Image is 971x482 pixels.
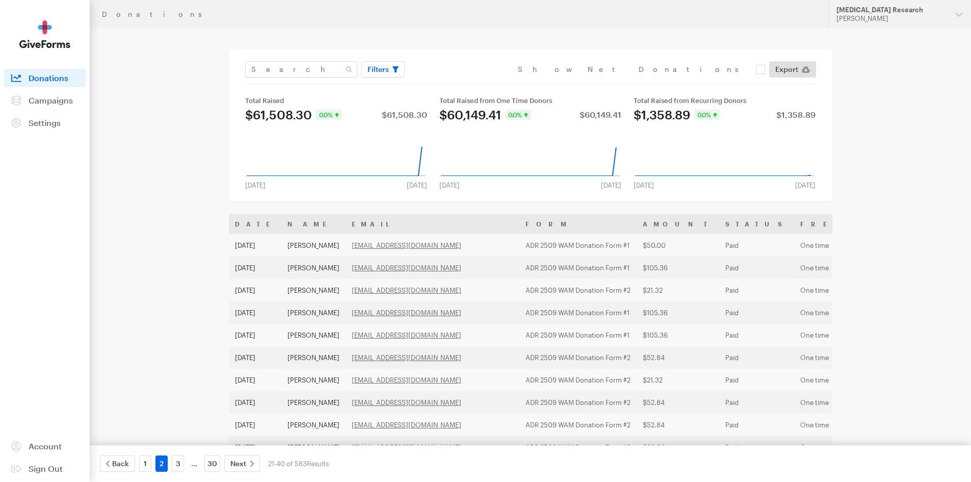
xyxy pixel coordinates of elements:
[281,414,346,436] td: [PERSON_NAME]
[352,353,461,362] a: [EMAIL_ADDRESS][DOMAIN_NAME]
[229,257,281,279] td: [DATE]
[694,110,720,120] div: 0.0%
[637,436,719,459] td: $80.00
[789,181,822,189] div: [DATE]
[281,257,346,279] td: [PERSON_NAME]
[29,73,68,83] span: Donations
[229,301,281,324] td: [DATE]
[230,458,246,470] span: Next
[281,279,346,301] td: [PERSON_NAME]
[794,279,911,301] td: One time
[352,241,461,249] a: [EMAIL_ADDRESS][DOMAIN_NAME]
[4,114,86,132] a: Settings
[519,301,637,324] td: ADR 2509 WAM Donation Form #1
[637,214,719,234] th: Amount
[719,324,794,346] td: Paid
[352,376,461,384] a: [EMAIL_ADDRESS][DOMAIN_NAME]
[637,324,719,346] td: $105.36
[245,96,427,105] div: Total Raised
[637,257,719,279] td: $105.36
[719,436,794,459] td: Paid
[29,441,62,451] span: Account
[229,234,281,257] td: [DATE]
[519,391,637,414] td: ADR 2509 WAM Donation Form #2
[794,214,911,234] th: Frequency
[519,414,637,436] td: ADR 2509 WAM Donation Form #2
[719,301,794,324] td: Paid
[245,109,312,121] div: $61,508.30
[637,346,719,369] td: $52.84
[112,458,129,470] span: Back
[352,286,461,294] a: [EMAIL_ADDRESS][DOMAIN_NAME]
[637,279,719,301] td: $21.32
[29,95,73,105] span: Campaigns
[519,214,637,234] th: Form
[307,460,329,468] span: Results
[794,257,911,279] td: One time
[433,181,466,189] div: [DATE]
[719,369,794,391] td: Paid
[361,61,405,78] button: Filters
[4,91,86,110] a: Campaigns
[401,181,433,189] div: [DATE]
[352,443,461,451] a: [EMAIL_ADDRESS][DOMAIN_NAME]
[229,279,281,301] td: [DATE]
[29,464,63,473] span: Sign Out
[4,69,86,87] a: Donations
[719,346,794,369] td: Paid
[595,181,627,189] div: [DATE]
[139,455,151,472] a: 1
[439,96,621,105] div: Total Raised from One Time Donors
[229,391,281,414] td: [DATE]
[229,369,281,391] td: [DATE]
[281,324,346,346] td: [PERSON_NAME]
[637,301,719,324] td: $105.36
[229,346,281,369] td: [DATE]
[794,436,911,459] td: One time
[519,346,637,369] td: ADR 2509 WAM Donation Form #2
[769,61,816,78] a: Export
[245,61,357,78] input: Search Name & Email
[239,181,272,189] div: [DATE]
[627,181,660,189] div: [DATE]
[519,324,637,346] td: ADR 2509 WAM Donation Form #1
[19,20,70,48] img: GiveForms
[229,324,281,346] td: [DATE]
[776,111,816,119] div: $1,358.89
[794,391,911,414] td: One time
[4,460,86,478] a: Sign Out
[719,234,794,257] td: Paid
[505,110,531,120] div: 0.0%
[281,346,346,369] td: [PERSON_NAME]
[281,436,346,459] td: [PERSON_NAME]
[794,301,911,324] td: One time
[580,111,621,119] div: $60,149.41
[519,436,637,459] td: ADR 2509 WAM Donation Form #2
[352,331,461,339] a: [EMAIL_ADDRESS][DOMAIN_NAME]
[637,369,719,391] td: $21.32
[268,455,329,472] div: 21-40 of 583
[634,96,816,105] div: Total Raised from Recurring Donors
[519,279,637,301] td: ADR 2509 WAM Donation Form #2
[352,264,461,272] a: [EMAIL_ADDRESS][DOMAIN_NAME]
[281,369,346,391] td: [PERSON_NAME]
[794,324,911,346] td: One time
[794,346,911,369] td: One time
[439,109,501,121] div: $60,149.41
[172,455,184,472] a: 3
[719,214,794,234] th: Status
[352,398,461,407] a: [EMAIL_ADDRESS][DOMAIN_NAME]
[229,214,281,234] th: Date
[352,309,461,317] a: [EMAIL_ADDRESS][DOMAIN_NAME]
[281,214,346,234] th: Name
[281,391,346,414] td: [PERSON_NAME]
[719,257,794,279] td: Paid
[719,279,794,301] td: Paid
[794,234,911,257] td: One time
[836,6,947,14] div: [MEDICAL_DATA] Research
[519,234,637,257] td: ADR 2509 WAM Donation Form #1
[775,63,798,75] span: Export
[519,369,637,391] td: ADR 2509 WAM Donation Form #2
[224,455,260,472] a: Next
[29,118,61,128] span: Settings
